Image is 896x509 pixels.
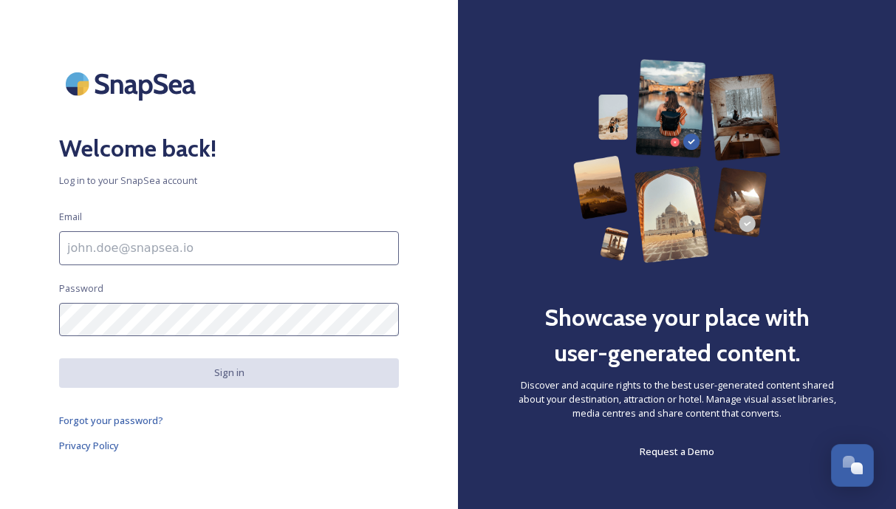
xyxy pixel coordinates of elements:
h2: Welcome back! [59,131,399,166]
span: Discover and acquire rights to the best user-generated content shared about your destination, att... [517,378,837,421]
span: Privacy Policy [59,439,119,452]
span: Log in to your SnapSea account [59,174,399,188]
img: SnapSea Logo [59,59,207,109]
span: Password [59,281,103,296]
a: Request a Demo [640,443,714,460]
span: Forgot your password? [59,414,163,427]
button: Sign in [59,358,399,387]
input: john.doe@snapsea.io [59,231,399,265]
a: Privacy Policy [59,437,399,454]
span: Email [59,210,82,224]
span: Request a Demo [640,445,714,458]
a: Forgot your password? [59,411,399,429]
img: 63b42ca75bacad526042e722_Group%20154-p-800.png [573,59,781,263]
h2: Showcase your place with user-generated content. [517,300,837,371]
button: Open Chat [831,444,874,487]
